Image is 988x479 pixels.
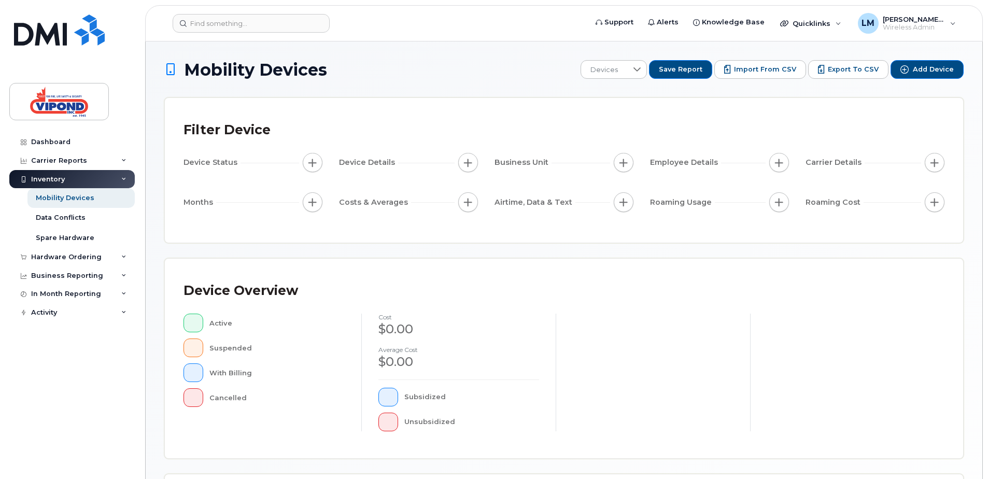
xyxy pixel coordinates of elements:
span: Devices [581,61,627,79]
span: Employee Details [650,157,721,168]
span: Airtime, Data & Text [495,197,575,208]
span: Add Device [913,65,954,74]
button: Import from CSV [714,60,806,79]
div: Suspended [209,339,345,357]
span: Import from CSV [734,65,796,74]
span: Mobility Devices [184,61,327,79]
span: Device Details [339,157,398,168]
div: Subsidized [404,388,540,406]
span: Business Unit [495,157,552,168]
span: Costs & Averages [339,197,411,208]
span: Roaming Cost [806,197,864,208]
div: Active [209,314,345,332]
div: Cancelled [209,388,345,407]
div: Device Overview [184,277,298,304]
div: $0.00 [378,320,539,338]
span: Roaming Usage [650,197,715,208]
div: $0.00 [378,353,539,371]
span: Carrier Details [806,157,865,168]
span: Device Status [184,157,241,168]
span: Export to CSV [828,65,879,74]
div: With Billing [209,363,345,382]
h4: Average cost [378,346,539,353]
span: Save Report [659,65,702,74]
button: Save Report [649,60,712,79]
h4: cost [378,314,539,320]
span: Months [184,197,216,208]
button: Export to CSV [808,60,888,79]
button: Add Device [891,60,964,79]
div: Filter Device [184,117,271,144]
div: Unsubsidized [404,413,540,431]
